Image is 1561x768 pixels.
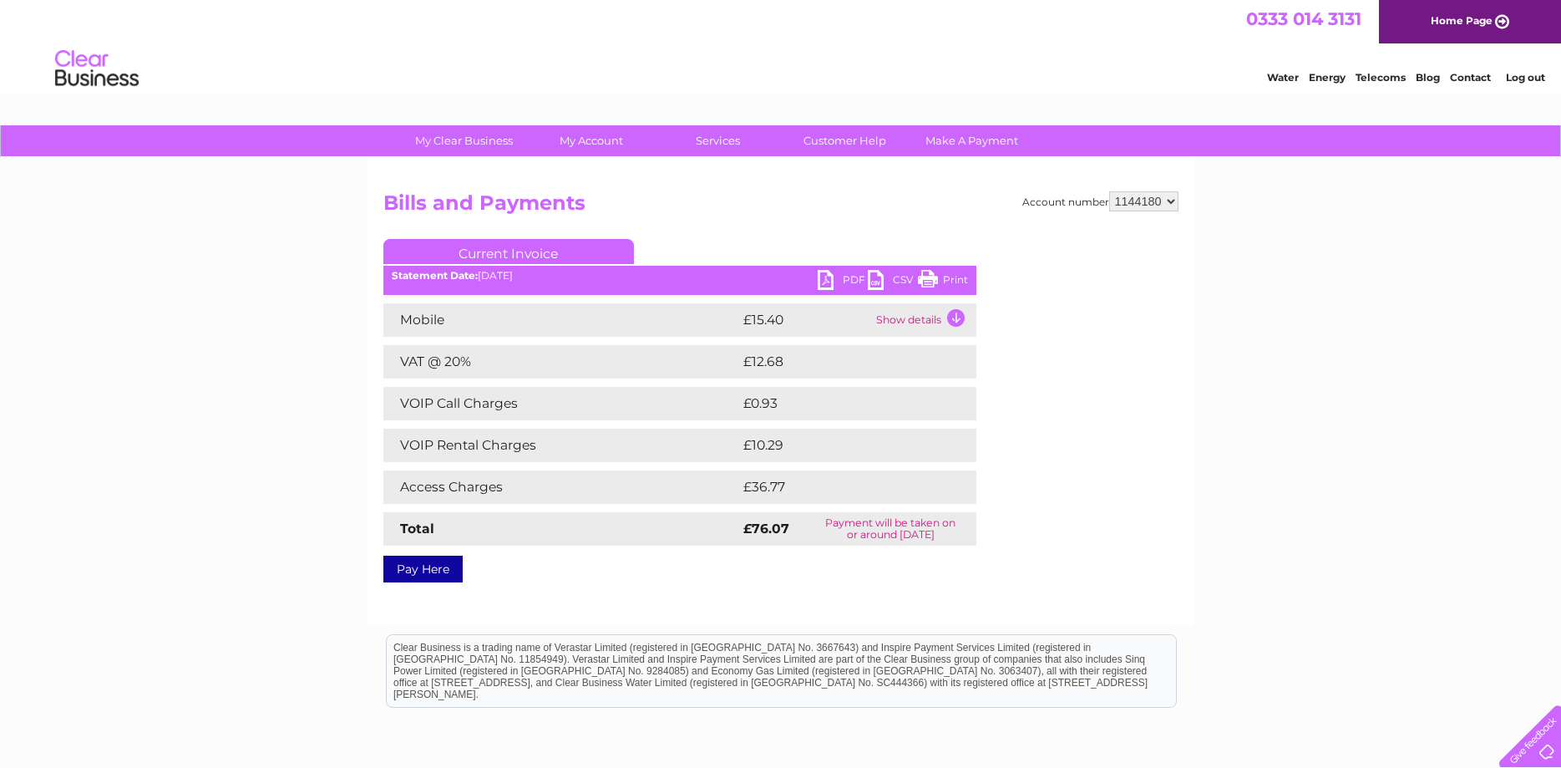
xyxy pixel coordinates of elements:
b: Statement Date: [392,269,478,282]
td: Payment will be taken on or around [DATE] [805,512,976,546]
a: Customer Help [776,125,914,156]
img: logo.png [54,43,139,94]
a: My Account [522,125,660,156]
a: 0333 014 3131 [1246,8,1361,29]
a: Make A Payment [903,125,1041,156]
a: CSV [868,270,918,294]
a: Energy [1309,71,1346,84]
a: My Clear Business [395,125,533,156]
strong: £76.07 [743,521,789,537]
td: £12.68 [739,345,941,379]
td: £36.77 [739,470,942,504]
div: Clear Business is a trading name of Verastar Limited (registered in [GEOGRAPHIC_DATA] No. 3667643... [387,9,1176,81]
a: Current Invoice [383,239,634,264]
td: Access Charges [383,470,739,504]
strong: Total [400,521,434,537]
a: Contact [1450,71,1491,84]
td: £10.29 [739,429,941,462]
td: Mobile [383,303,739,337]
div: [DATE] [383,270,976,282]
td: £15.40 [739,303,872,337]
div: Account number [1022,191,1178,211]
h2: Bills and Payments [383,191,1178,223]
a: Water [1267,71,1299,84]
a: Telecoms [1356,71,1406,84]
td: VOIP Rental Charges [383,429,739,462]
td: Show details [872,303,976,337]
a: Blog [1416,71,1440,84]
td: VAT @ 20% [383,345,739,379]
a: Log out [1506,71,1545,84]
a: Print [918,270,968,294]
td: £0.93 [739,387,937,420]
a: Services [649,125,787,156]
a: PDF [818,270,868,294]
a: Pay Here [383,556,463,582]
td: VOIP Call Charges [383,387,739,420]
